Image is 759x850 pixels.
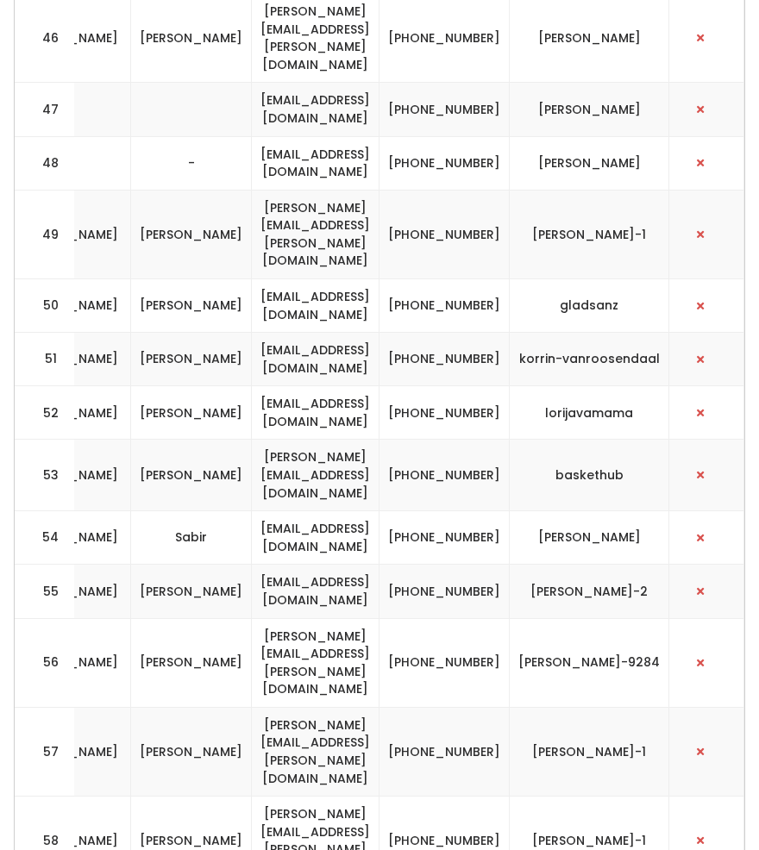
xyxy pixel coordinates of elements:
[131,511,252,565] td: Sabir
[510,136,669,190] td: [PERSON_NAME]
[131,440,252,511] td: [PERSON_NAME]
[252,707,379,796] td: [PERSON_NAME][EMAIL_ADDRESS][PERSON_NAME][DOMAIN_NAME]
[510,565,669,618] td: [PERSON_NAME]-2
[131,565,252,618] td: [PERSON_NAME]
[15,333,75,386] td: 51
[379,440,510,511] td: [PHONE_NUMBER]
[15,279,75,333] td: 50
[15,386,75,440] td: 52
[379,511,510,565] td: [PHONE_NUMBER]
[379,136,510,190] td: [PHONE_NUMBER]
[379,618,510,707] td: [PHONE_NUMBER]
[15,136,75,190] td: 48
[379,83,510,136] td: [PHONE_NUMBER]
[510,279,669,333] td: gladsanz
[252,386,379,440] td: [EMAIL_ADDRESS][DOMAIN_NAME]
[252,333,379,386] td: [EMAIL_ADDRESS][DOMAIN_NAME]
[510,618,669,707] td: [PERSON_NAME]-9284
[252,440,379,511] td: [PERSON_NAME][EMAIL_ADDRESS][DOMAIN_NAME]
[252,83,379,136] td: [EMAIL_ADDRESS][DOMAIN_NAME]
[379,279,510,333] td: [PHONE_NUMBER]
[379,565,510,618] td: [PHONE_NUMBER]
[510,190,669,278] td: [PERSON_NAME]-1
[131,707,252,796] td: [PERSON_NAME]
[131,333,252,386] td: [PERSON_NAME]
[252,618,379,707] td: [PERSON_NAME][EMAIL_ADDRESS][PERSON_NAME][DOMAIN_NAME]
[510,707,669,796] td: [PERSON_NAME]-1
[510,440,669,511] td: baskethub
[252,511,379,565] td: [EMAIL_ADDRESS][DOMAIN_NAME]
[131,136,252,190] td: -
[15,511,75,565] td: 54
[252,279,379,333] td: [EMAIL_ADDRESS][DOMAIN_NAME]
[15,83,75,136] td: 47
[510,386,669,440] td: lorijavamama
[510,83,669,136] td: [PERSON_NAME]
[15,190,75,278] td: 49
[15,440,75,511] td: 53
[379,386,510,440] td: [PHONE_NUMBER]
[510,333,669,386] td: korrin-vanroosendaal
[252,565,379,618] td: [EMAIL_ADDRESS][DOMAIN_NAME]
[379,190,510,278] td: [PHONE_NUMBER]
[15,565,75,618] td: 55
[15,618,75,707] td: 56
[252,190,379,278] td: [PERSON_NAME][EMAIL_ADDRESS][PERSON_NAME][DOMAIN_NAME]
[131,279,252,333] td: [PERSON_NAME]
[131,618,252,707] td: [PERSON_NAME]
[252,136,379,190] td: [EMAIL_ADDRESS][DOMAIN_NAME]
[131,190,252,278] td: [PERSON_NAME]
[131,386,252,440] td: [PERSON_NAME]
[379,707,510,796] td: [PHONE_NUMBER]
[15,707,75,796] td: 57
[510,511,669,565] td: [PERSON_NAME]
[379,333,510,386] td: [PHONE_NUMBER]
